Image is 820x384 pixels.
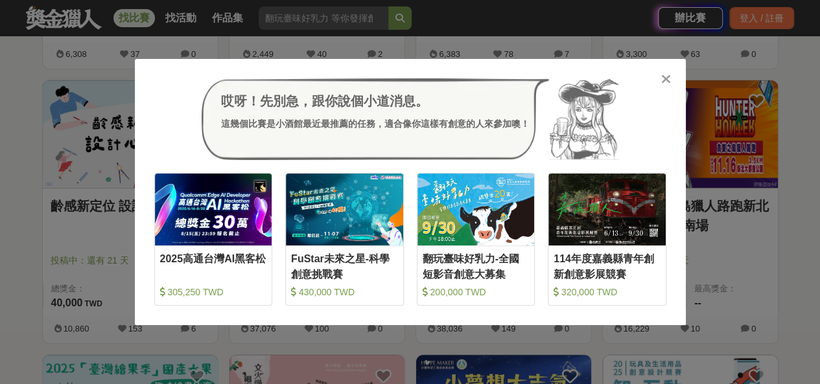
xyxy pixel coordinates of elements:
div: 200,000 TWD [423,286,530,299]
div: 305,250 TWD [160,286,267,299]
img: Cover Image [286,174,403,245]
img: Cover Image [155,174,272,245]
div: FuStar未來之星-科學創意挑戰賽 [291,251,398,280]
a: Cover Image114年度嘉義縣青年創新創意影展競賽 320,000 TWD [548,173,666,306]
div: 翻玩臺味好乳力-全國短影音創意大募集 [423,251,530,280]
a: Cover ImageFuStar未來之星-科學創意挑戰賽 430,000 TWD [285,173,404,306]
a: Cover Image翻玩臺味好乳力-全國短影音創意大募集 200,000 TWD [417,173,535,306]
div: 2025高通台灣AI黑客松 [160,251,267,280]
a: Cover Image2025高通台灣AI黑客松 305,250 TWD [154,173,273,306]
div: 114年度嘉義縣青年創新創意影展競賽 [554,251,661,280]
img: Cover Image [417,174,535,245]
img: Cover Image [548,174,666,245]
div: 320,000 TWD [554,286,661,299]
div: 哎呀！先別急，跟你說個小道消息。 [221,91,530,111]
div: 這幾個比賽是小酒館最近最推薦的任務，適合像你這樣有創意的人來參加噢！ [221,117,530,131]
img: Avatar [549,78,619,160]
div: 430,000 TWD [291,286,398,299]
